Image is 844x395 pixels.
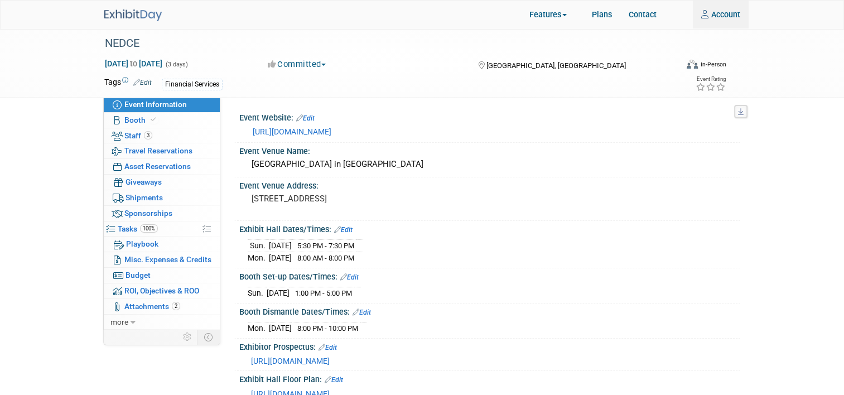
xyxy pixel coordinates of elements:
[340,273,359,281] a: Edit
[239,339,740,353] div: Exhibitor Prospectus:
[104,190,220,205] a: Shipments
[583,1,620,28] a: Plans
[239,109,740,124] div: Event Website:
[126,177,162,186] span: Giveaways
[296,114,315,122] a: Edit
[486,61,625,70] span: [GEOGRAPHIC_DATA], [GEOGRAPHIC_DATA]
[140,224,158,233] span: 100%
[269,322,292,334] td: [DATE]
[248,156,732,173] div: [GEOGRAPHIC_DATA] in [GEOGRAPHIC_DATA]
[297,242,354,250] span: 5:30 PM - 7:30 PM
[253,127,331,136] a: [URL][DOMAIN_NAME]
[269,252,292,264] td: [DATE]
[239,221,740,235] div: Exhibit Hall Dates/Times:
[239,304,740,318] div: Booth Dismantle Dates/Times:
[104,237,220,252] a: Playbook
[252,194,436,204] pre: [STREET_ADDRESS]
[126,271,151,280] span: Budget
[104,159,220,174] a: Asset Reservations
[133,79,152,86] a: Edit
[104,283,220,298] a: ROI, Objectives & ROO
[267,287,290,299] td: [DATE]
[104,268,220,283] a: Budget
[144,131,152,139] span: 3
[124,255,211,264] span: Misc. Expenses & Credits
[104,59,163,69] span: [DATE] [DATE]
[353,309,371,316] a: Edit
[126,193,163,202] span: Shipments
[110,317,128,326] span: more
[172,302,180,310] span: 2
[104,252,220,267] a: Misc. Expenses & Credits
[695,76,725,82] div: Event Rating
[251,357,330,365] a: [URL][DOMAIN_NAME]
[178,330,197,344] td: Personalize Event Tab Strip
[687,60,698,69] img: Format-Inperson.png
[295,289,352,297] span: 1:00 PM - 5:00 PM
[297,254,354,262] span: 8:00 AM - 8:00 PM
[319,344,337,351] a: Edit
[197,330,220,344] td: Toggle Event Tabs
[124,209,172,218] span: Sponsorships
[104,128,220,143] a: Staff3
[248,287,267,299] td: Sun.
[124,100,187,109] span: Event Information
[162,79,223,90] div: Financial Services
[104,76,152,90] td: Tags
[239,143,740,157] div: Event Venue Name:
[165,61,188,68] span: (3 days)
[239,177,740,191] div: Event Venue Address:
[104,315,220,330] a: more
[334,226,353,234] a: Edit
[124,302,180,311] span: Attachments
[104,9,162,21] img: ExhibitDay
[104,113,220,128] a: Booth
[104,97,220,112] a: Event Information
[104,299,220,314] a: Attachments2
[104,221,220,237] a: Tasks100%
[124,286,199,295] span: ROI, Objectives & ROO
[693,1,749,28] a: Account
[126,239,158,248] span: Playbook
[248,240,269,252] td: Sun.
[636,58,726,75] div: Event Format
[264,59,330,70] button: Committed
[118,224,158,233] span: Tasks
[151,117,156,123] i: Booth reservation complete
[128,59,139,68] span: to
[248,252,269,264] td: Mon.
[101,33,673,54] div: NEDCE
[104,206,220,221] a: Sponsorships
[620,1,665,28] a: Contact
[124,115,158,124] span: Booth
[104,175,220,190] a: Giveaways
[248,322,269,334] td: Mon.
[104,143,220,158] a: Travel Reservations
[124,162,191,171] span: Asset Reservations
[325,376,343,384] a: Edit
[124,146,192,155] span: Travel Reservations
[239,268,740,283] div: Booth Set-up Dates/Times:
[239,371,740,386] div: Exhibit Hall Floor Plan:
[124,131,152,140] span: Staff
[700,60,726,69] div: In-Person
[269,240,292,252] td: [DATE]
[521,2,583,29] a: Features
[297,324,358,333] span: 8:00 PM - 10:00 PM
